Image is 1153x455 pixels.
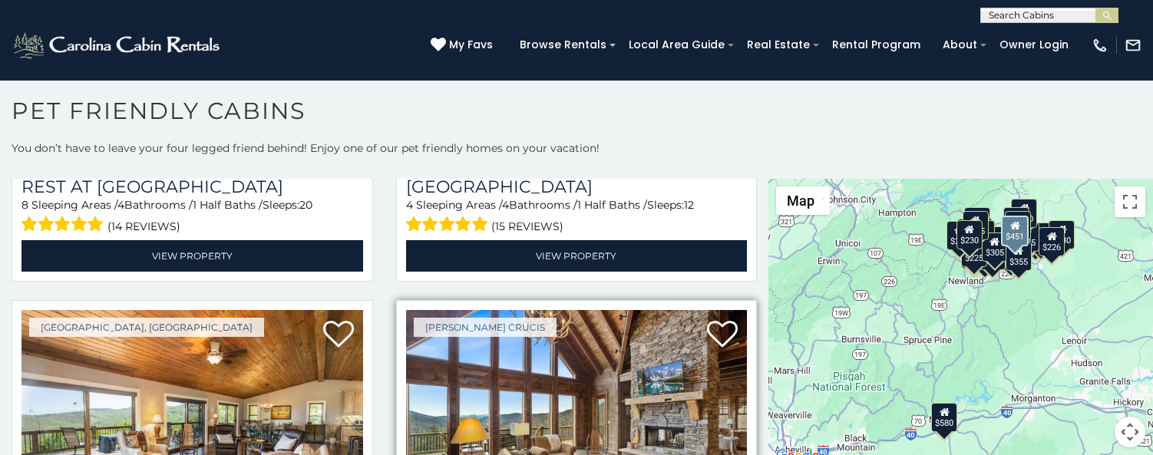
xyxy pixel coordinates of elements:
[1115,186,1145,217] button: Toggle fullscreen view
[502,198,509,212] span: 4
[107,216,180,236] span: (14 reviews)
[577,198,647,212] span: 1 Half Baths /
[406,240,748,272] a: View Property
[776,186,830,215] button: Change map style
[406,176,748,197] h3: Mountain Song Lodge
[406,197,748,236] div: Sleeping Areas / Bathrooms / Sleeps:
[1039,227,1065,256] div: $226
[414,318,557,337] a: [PERSON_NAME] Crucis
[1028,223,1054,252] div: $380
[1011,199,1037,228] div: $320
[963,211,989,240] div: $425
[739,33,818,57] a: Real Estate
[946,221,972,250] div: $260
[992,33,1076,57] a: Owner Login
[1049,220,1075,249] div: $930
[964,207,990,236] div: $325
[1092,37,1108,54] img: phone-regular-white.png
[491,216,563,236] span: (15 reviews)
[1125,37,1141,54] img: mail-regular-white.png
[406,198,413,212] span: 4
[193,198,263,212] span: 1 Half Baths /
[21,176,363,197] a: Rest at [GEOGRAPHIC_DATA]
[935,33,985,57] a: About
[787,193,814,209] span: Map
[621,33,732,57] a: Local Area Guide
[1003,207,1029,236] div: $360
[707,319,738,351] a: Add to favorites
[956,220,982,249] div: $230
[931,403,957,432] div: $580
[21,240,363,272] a: View Property
[117,198,124,212] span: 4
[960,239,986,269] div: $355
[21,197,363,236] div: Sleeping Areas / Bathrooms / Sleeps:
[1005,211,1031,240] div: $210
[1006,242,1032,271] div: $355
[431,37,497,54] a: My Favs
[512,33,614,57] a: Browse Rentals
[299,198,312,212] span: 20
[29,318,264,337] a: [GEOGRAPHIC_DATA], [GEOGRAPHIC_DATA]
[449,37,493,53] span: My Favs
[684,198,694,212] span: 12
[12,30,224,61] img: White-1-2.png
[21,176,363,197] h3: Rest at Mountain Crest
[961,238,987,267] div: $225
[981,232,1007,262] div: $305
[21,198,28,212] span: 8
[1001,216,1029,246] div: $451
[824,33,928,57] a: Rental Program
[406,176,748,197] a: [GEOGRAPHIC_DATA]
[1115,417,1145,447] button: Map camera controls
[323,319,354,351] a: Add to favorites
